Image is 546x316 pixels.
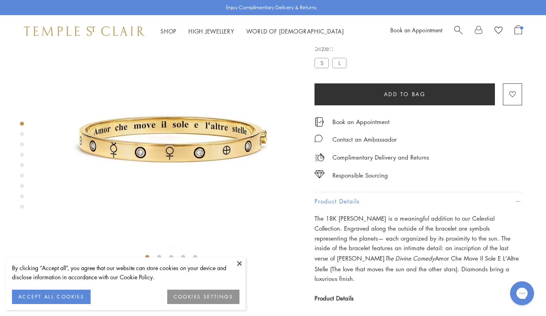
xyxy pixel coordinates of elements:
a: Search [454,25,463,37]
button: Add to bag [315,83,495,105]
p: Complimentary Delivery and Returns [332,152,429,162]
img: icon_appointment.svg [315,117,324,126]
div: Product gallery navigation [20,120,24,215]
p: The 18K [PERSON_NAME] is a meaningful addition to our Celestial Collection. Engraved along the ou... [315,213,522,284]
img: icon_delivery.svg [315,152,324,162]
label: L [332,58,346,68]
span: Add to bag [384,90,426,99]
a: World of [DEMOGRAPHIC_DATA]World of [DEMOGRAPHIC_DATA] [246,27,344,35]
a: Book an Appointment [332,117,390,126]
a: ShopShop [160,27,176,35]
a: Open Shopping Bag [514,25,522,37]
button: Product Details [315,192,522,210]
label: S [315,58,329,68]
img: icon_sourcing.svg [315,170,324,178]
a: Book an Appointment [390,26,442,34]
iframe: Gorgias live chat messenger [506,278,538,308]
div: Responsible Sourcing [332,170,388,180]
a: View Wishlist [495,25,502,37]
em: The Divine Comedy [385,254,435,263]
a: High JewelleryHigh Jewellery [188,27,234,35]
img: MessageIcon-01_2.svg [315,134,322,142]
p: Enjoy Complimentary Delivery & Returns [226,4,317,12]
div: By clicking “Accept all”, you agree that our website can store cookies on your device and disclos... [12,263,239,282]
strong: Product Details [315,294,354,302]
div: Contact an Ambassador [332,134,397,144]
button: ACCEPT ALL COOKIES [12,290,91,304]
span: Size:: [315,41,350,55]
img: Temple St. Clair [24,26,144,36]
button: COOKIES SETTINGS [167,290,239,304]
nav: Main navigation [160,26,344,36]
